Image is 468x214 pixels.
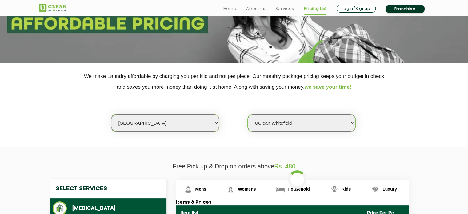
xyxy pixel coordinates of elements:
[342,187,351,192] span: Kids
[223,5,237,12] a: Home
[337,5,376,13] a: Login/Signup
[183,184,194,195] img: Mens
[386,5,425,13] a: Franchise
[275,5,294,12] a: Services
[176,200,409,205] h3: Items & Prices
[382,187,397,192] span: Luxury
[304,5,327,12] a: Pricing List
[370,184,381,195] img: Luxury
[50,179,166,198] h4: Select Services
[329,184,340,195] img: Kids
[39,71,430,92] p: We make Laundry affordable by charging you per kilo and not per piece. Our monthly package pricin...
[275,184,286,195] img: Household
[246,5,265,12] a: About us
[225,184,236,195] img: Womens
[274,163,295,170] span: Rs. 480
[287,187,310,192] span: Household
[39,4,66,12] img: UClean Laundry and Dry Cleaning
[305,84,351,90] span: we save your time!
[39,163,430,170] p: Free Pick up & Drop on orders above
[238,187,256,192] span: Womens
[195,187,206,192] span: Mens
